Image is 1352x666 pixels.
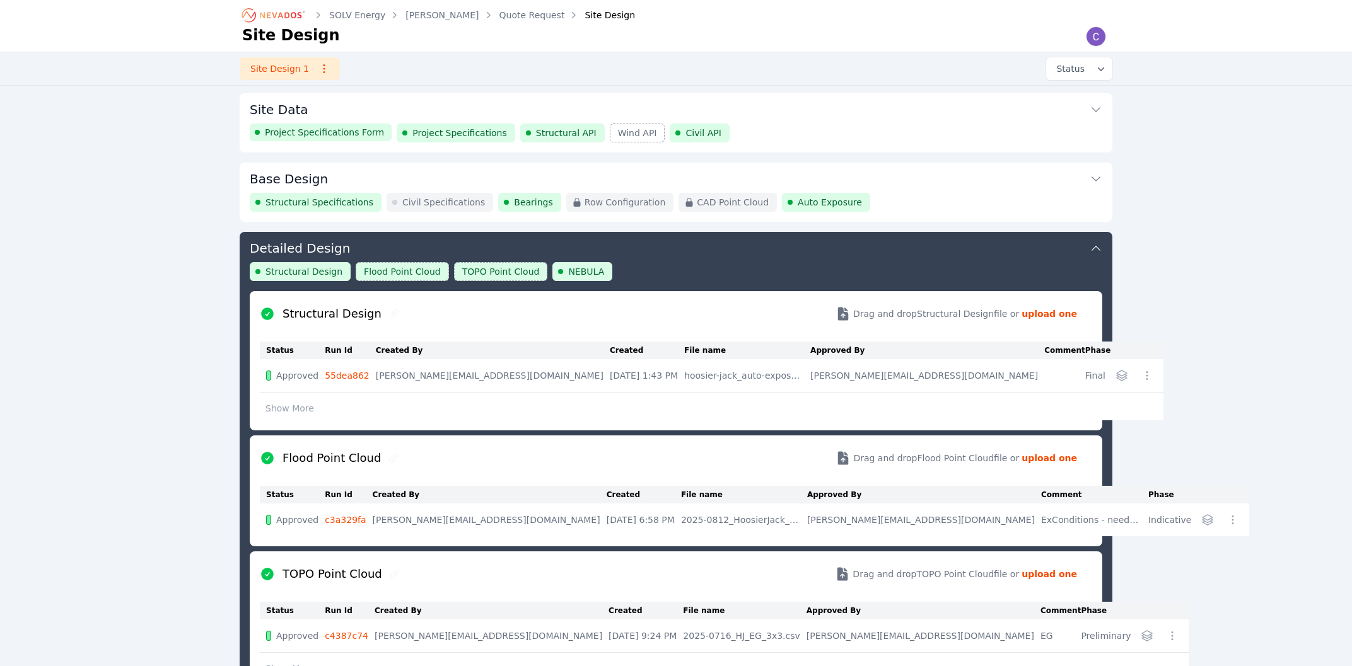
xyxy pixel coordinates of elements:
[1085,342,1112,359] th: Phase
[807,486,1041,503] th: Approved By
[610,342,684,359] th: Created
[375,602,609,619] th: Created By
[250,163,1102,193] button: Base Design
[810,359,1044,393] td: [PERSON_NAME][EMAIL_ADDRESS][DOMAIN_NAME]
[610,359,684,393] td: [DATE] 1:43 PM
[376,359,610,393] td: [PERSON_NAME][EMAIL_ADDRESS][DOMAIN_NAME]
[1022,452,1077,464] strong: upload one
[685,127,721,139] span: Civil API
[820,296,1092,331] button: Drag and dropStructural Designfile or upload one
[1148,486,1198,503] th: Phase
[260,602,325,619] th: Status
[1040,629,1075,642] div: EG
[376,342,610,359] th: Created By
[325,602,375,619] th: Run Id
[260,396,320,420] button: Show More
[536,127,597,139] span: Structural API
[568,265,604,278] span: NEBULA
[853,568,1019,580] span: Drag and drop TOPO Point Cloud file or
[607,486,681,503] th: Created
[240,57,340,80] a: Site Design 1
[260,342,325,359] th: Status
[373,503,607,536] td: [PERSON_NAME][EMAIL_ADDRESS][DOMAIN_NAME]
[1044,342,1085,359] th: Comment
[1040,602,1081,619] th: Comment
[1081,629,1131,642] div: Preliminary
[798,196,862,209] span: Auto Exposure
[609,619,683,653] td: [DATE] 9:24 PM
[609,602,683,619] th: Created
[684,342,810,359] th: File name
[585,196,666,209] span: Row Configuration
[618,127,657,139] span: Wind API
[373,486,607,503] th: Created By
[853,452,1019,464] span: Drag and drop Flood Point Cloud file or
[329,9,385,21] a: SOLV Energy
[250,232,1102,262] button: Detailed Design
[1022,307,1077,320] strong: upload one
[250,170,328,188] h3: Base Design
[276,514,318,526] span: Approved
[807,503,1041,536] td: [PERSON_NAME][EMAIL_ADDRESS][DOMAIN_NAME]
[1046,57,1112,80] button: Status
[1022,568,1077,580] strong: upload one
[276,369,318,382] span: Approved
[499,9,565,21] a: Quote Request
[807,602,1040,619] th: Approved By
[1086,26,1106,47] img: Carl Jackson
[283,449,381,467] h2: Flood Point Cloud
[1148,514,1191,526] div: Indicative
[325,631,368,641] a: c4387c74
[325,342,376,359] th: Run Id
[265,126,384,139] span: Project Specifications Form
[820,556,1092,592] button: Drag and dropTOPO Point Cloudfile or upload one
[242,25,340,45] h1: Site Design
[265,196,373,209] span: Structural Specifications
[325,370,370,381] a: 55dea862
[283,305,382,323] h2: Structural Design
[1041,486,1148,503] th: Comment
[1085,369,1105,382] div: Final
[242,5,635,25] nav: Breadcrumb
[462,265,540,278] span: TOPO Point Cloud
[853,307,1019,320] span: Drag and drop Structural Design file or
[1081,602,1137,619] th: Phase
[567,9,635,21] div: Site Design
[820,440,1092,476] button: Drag and dropFlood Point Cloudfile or upload one
[375,619,609,653] td: [PERSON_NAME][EMAIL_ADDRESS][DOMAIN_NAME]
[240,163,1112,222] div: Base DesignStructural SpecificationsCivil SpecificationsBearingsRow ConfigurationCAD Point CloudA...
[265,265,342,278] span: Structural Design
[681,514,801,526] div: 2025-0812_HoosierJack_ExC_Hydro.csv
[240,93,1112,152] div: Site DataProject Specifications FormProject SpecificationsStructural APIWind APICivil API
[607,503,681,536] td: [DATE] 6:58 PM
[325,486,372,503] th: Run Id
[807,619,1040,653] td: [PERSON_NAME][EMAIL_ADDRESS][DOMAIN_NAME]
[683,602,807,619] th: File name
[250,239,350,257] h3: Detailed Design
[681,486,807,503] th: File name
[1051,62,1085,75] span: Status
[412,127,507,139] span: Project Specifications
[684,369,804,382] div: hoosier-jack_auto-exposure_design-file_eeecad0a.csv
[514,196,553,209] span: Bearings
[250,101,308,118] h3: Site Data
[260,486,325,503] th: Status
[402,196,485,209] span: Civil Specifications
[683,629,800,642] div: 2025-0716_HJ_EG_3x3.csv
[364,265,441,278] span: Flood Point Cloud
[810,342,1044,359] th: Approved By
[1041,514,1142,526] div: ExConditions - needs rerun later
[697,196,769,209] span: CAD Point Cloud
[405,9,479,21] a: [PERSON_NAME]
[250,93,1102,123] button: Site Data
[276,629,318,642] span: Approved
[283,565,382,583] h2: TOPO Point Cloud
[325,515,366,525] a: c3a329fa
